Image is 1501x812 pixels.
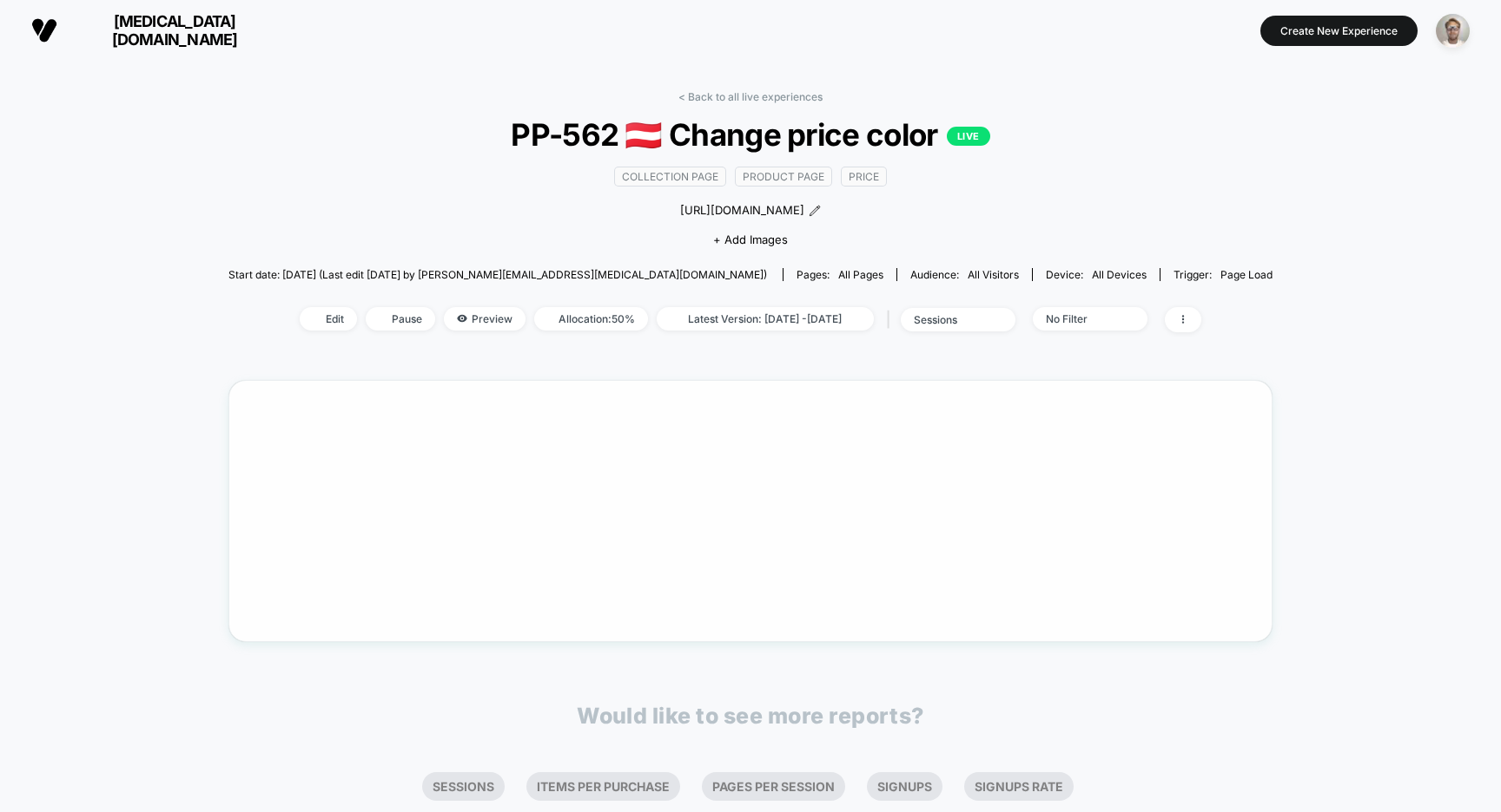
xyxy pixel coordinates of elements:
[968,268,1019,281] span: All Visitors
[366,307,435,331] span: Pause
[534,307,648,331] span: Allocation: 50%
[422,772,505,801] li: Sessions
[735,167,832,187] span: product page
[70,12,279,49] span: [MEDICAL_DATA][DOMAIN_NAME]
[1260,16,1418,46] button: Create New Experience
[964,772,1074,801] li: Signups Rate
[657,307,874,331] span: Latest Version: [DATE] - [DATE]
[1046,312,1115,325] div: No Filter
[914,313,983,326] div: sessions
[577,703,924,729] p: Would like to see more reports?
[300,307,357,331] span: Edit
[867,772,942,801] li: Signups
[947,127,990,146] p: LIVE
[1431,13,1475,49] button: ppic
[680,202,804,219] span: [URL][DOMAIN_NAME]
[281,116,1220,154] span: PP-562 🇦🇹 Change price color
[1436,14,1470,48] img: ppic
[228,268,767,281] span: Start date: [DATE] (Last edit [DATE] by [PERSON_NAME][EMAIL_ADDRESS][MEDICAL_DATA][DOMAIN_NAME])
[702,772,845,801] li: Pages Per Session
[841,167,887,187] span: PRICE
[526,772,680,801] li: Items Per Purchase
[838,268,883,281] span: all pages
[1220,268,1273,281] span: Page Load
[713,232,788,246] span: + Add Images
[883,307,901,332] span: |
[1092,268,1147,281] span: all devices
[1174,268,1273,281] div: Trigger:
[797,268,883,281] div: Pages:
[614,167,726,187] span: COLLECTION PAGE
[444,307,526,331] span: Preview
[31,17,57,43] img: Visually logo
[26,11,284,49] button: [MEDICAL_DATA][DOMAIN_NAME]
[910,268,1019,281] div: Audience:
[678,90,823,103] a: < Back to all live experiences
[1032,268,1160,281] span: Device:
